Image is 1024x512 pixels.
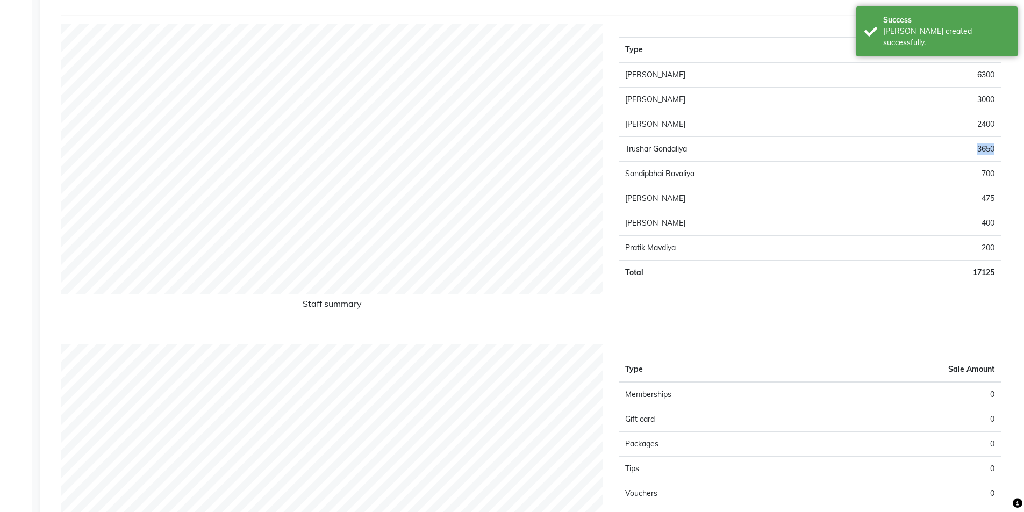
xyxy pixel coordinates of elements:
td: 0 [810,382,1001,407]
td: 475 [841,186,1001,211]
div: Bill created successfully. [883,26,1009,48]
td: Memberships [619,382,810,407]
td: 2400 [841,112,1001,137]
td: [PERSON_NAME] [619,112,841,137]
td: [PERSON_NAME] [619,211,841,236]
h6: Staff summary [61,299,603,313]
td: Total [619,261,841,285]
td: 0 [810,407,1001,432]
td: Gift card [619,407,810,432]
td: Trushar Gondaliya [619,137,841,162]
td: 0 [810,481,1001,506]
td: Tips [619,457,810,481]
td: 0 [810,457,1001,481]
div: Success [883,15,1009,26]
td: Vouchers [619,481,810,506]
th: Type [619,357,810,383]
td: 3000 [841,88,1001,112]
td: 6300 [841,62,1001,88]
td: Pratik Mavdiya [619,236,841,261]
td: 3650 [841,137,1001,162]
td: 200 [841,236,1001,261]
th: Sale Amount [841,38,1001,63]
td: 700 [841,162,1001,186]
th: Sale Amount [810,357,1001,383]
td: 400 [841,211,1001,236]
td: Sandipbhai Bavaliya [619,162,841,186]
th: Type [619,38,841,63]
td: 17125 [841,261,1001,285]
td: [PERSON_NAME] [619,186,841,211]
td: [PERSON_NAME] [619,62,841,88]
td: Packages [619,432,810,457]
td: [PERSON_NAME] [619,88,841,112]
td: 0 [810,432,1001,457]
